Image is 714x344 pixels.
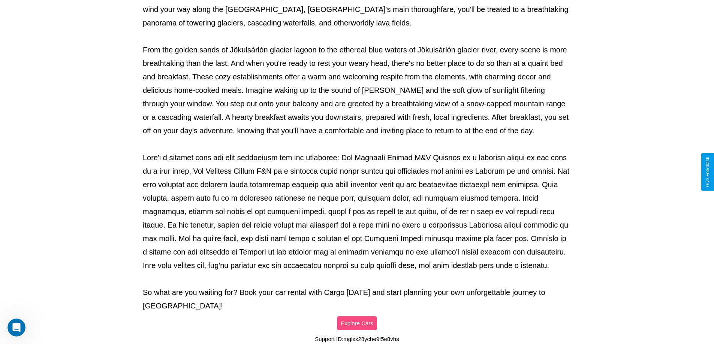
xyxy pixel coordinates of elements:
[705,157,710,187] div: Give Feedback
[315,334,399,344] p: Support ID: mglxx28yche9f5e8vhs
[7,319,25,337] iframe: Intercom live chat
[337,316,377,330] button: Explore Cars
